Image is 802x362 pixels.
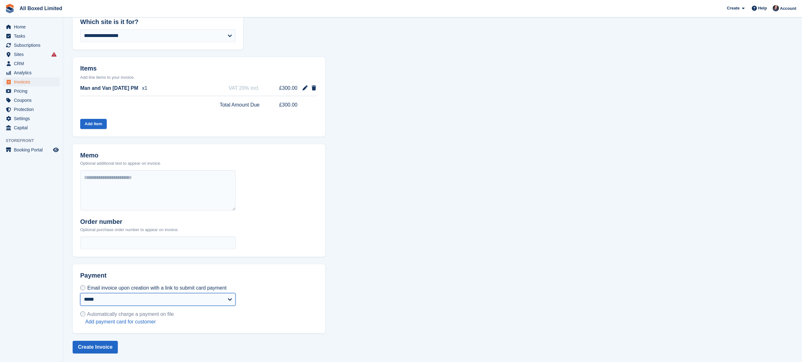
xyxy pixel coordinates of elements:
a: menu [3,68,60,77]
a: menu [3,114,60,123]
h2: Items [80,65,318,73]
h2: Order number [80,218,178,225]
input: Automatically charge a payment on file Add payment card for customer [80,311,85,316]
span: £300.00 [273,84,297,92]
a: Preview store [52,146,60,154]
span: Total Amount Due [220,101,260,109]
span: Tasks [14,32,52,40]
span: x1 [142,84,147,92]
span: Storefront [6,138,63,144]
button: Create Invoice [73,341,118,353]
span: Settings [14,114,52,123]
span: Sites [14,50,52,59]
a: menu [3,50,60,59]
a: menu [3,22,60,31]
p: Optional purchase order number to appear on invoice. [80,227,178,233]
a: menu [3,87,60,95]
span: Help [758,5,767,11]
button: Add Item [80,119,107,129]
span: Invoices [14,77,52,86]
h2: Payment [80,272,236,284]
span: Create [727,5,739,11]
a: menu [3,41,60,50]
span: Home [14,22,52,31]
span: £300.00 [273,101,297,109]
a: menu [3,145,60,154]
a: All Boxed Limited [17,3,65,14]
span: Coupons [14,96,52,105]
a: menu [3,32,60,40]
span: VAT 20% incl. [229,84,260,92]
span: CRM [14,59,52,68]
span: Man and Van [DATE] PM [80,84,138,92]
p: Optional additional text to appear on invoice. [80,160,161,167]
a: menu [3,77,60,86]
img: stora-icon-8386f47178a22dfd0bd8f6a31ec36ba5ce8667c1dd55bd0f319d3a0aa187defe.svg [5,4,15,13]
h2: Which site is it for? [80,18,236,26]
i: Smart entry sync failures have occurred [51,52,57,57]
p: Add line items to your invoice. [80,74,318,81]
a: menu [3,59,60,68]
span: Email invoice upon creation with a link to submit card payment [87,285,226,291]
a: menu [3,96,60,105]
span: Automatically charge a payment on file [87,311,174,317]
a: menu [3,105,60,114]
span: Pricing [14,87,52,95]
span: Booking Portal [14,145,52,154]
a: menu [3,123,60,132]
a: Add payment card for customer [85,319,174,325]
input: Email invoice upon creation with a link to submit card payment [80,285,85,290]
span: Account [780,5,796,12]
span: Protection [14,105,52,114]
h2: Memo [80,152,161,159]
span: Subscriptions [14,41,52,50]
img: Dan Goss [773,5,779,11]
span: Analytics [14,68,52,77]
span: Capital [14,123,52,132]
